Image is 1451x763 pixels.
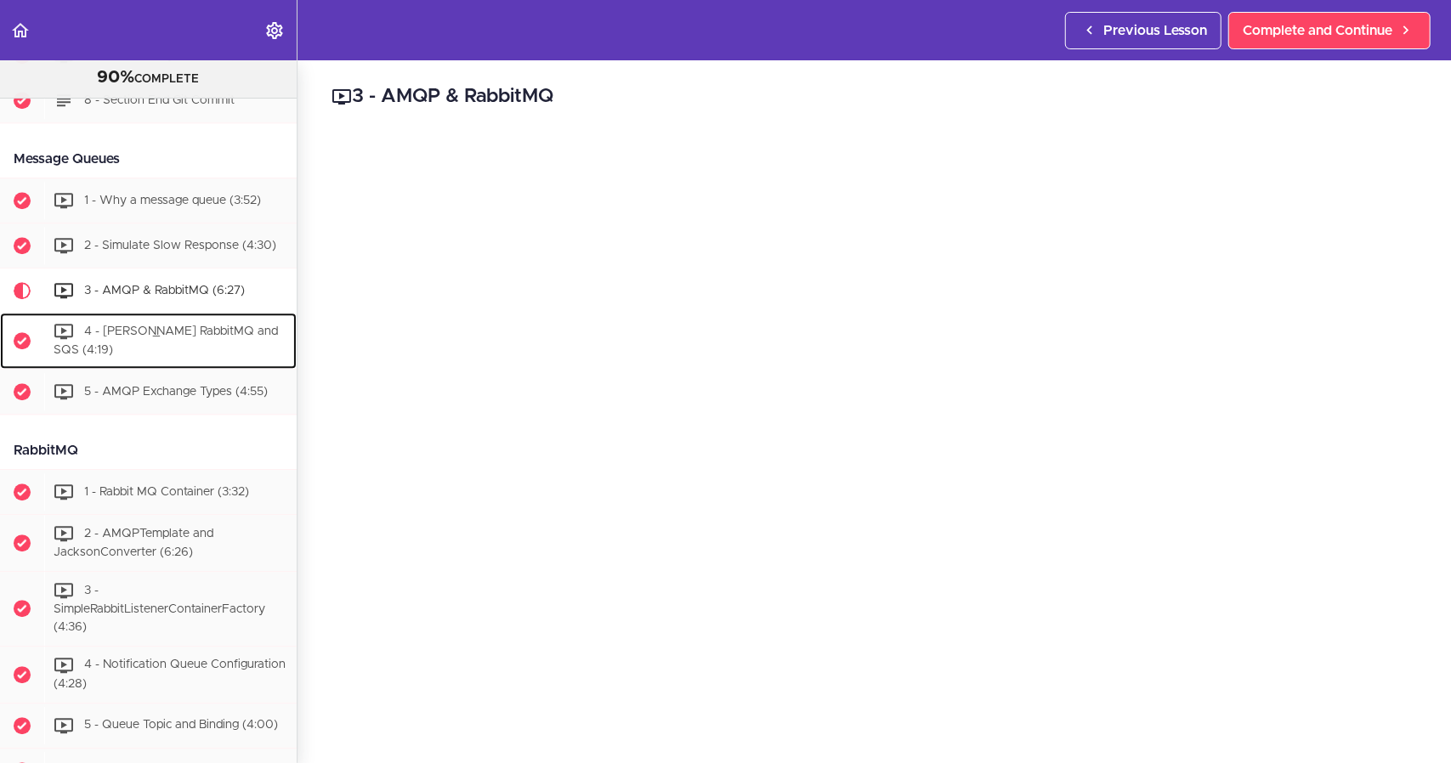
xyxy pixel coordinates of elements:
[1243,20,1392,41] span: Complete and Continue
[264,20,285,41] svg: Settings Menu
[84,285,245,297] span: 3 - AMQP & RabbitMQ (6:27)
[1065,12,1221,49] a: Previous Lesson
[84,94,235,106] span: 8 - Section End Git Commit
[1103,20,1207,41] span: Previous Lesson
[21,67,275,89] div: COMPLETE
[54,527,213,558] span: 2 - AMQPTemplate and JacksonConverter (6:26)
[84,385,268,397] span: 5 - AMQP Exchange Types (4:55)
[54,584,265,633] span: 3 - SimpleRabbitListenerContainerFactory (4:36)
[332,137,1417,747] iframe: Video Player
[1228,12,1431,49] a: Complete and Continue
[98,69,135,86] span: 90%
[54,658,286,690] span: 4 - Notification Queue Configuration (4:28)
[84,485,249,497] span: 1 - Rabbit MQ Container (3:32)
[10,20,31,41] svg: Back to course curriculum
[84,195,261,206] span: 1 - Why a message queue (3:52)
[54,325,278,357] span: 4 - [PERSON_NAME] RabbitMQ and SQS (4:19)
[332,82,1417,111] h2: 3 - AMQP & RabbitMQ
[84,240,276,252] span: 2 - Simulate Slow Response (4:30)
[84,719,278,731] span: 5 - Queue Topic and Binding (4:00)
